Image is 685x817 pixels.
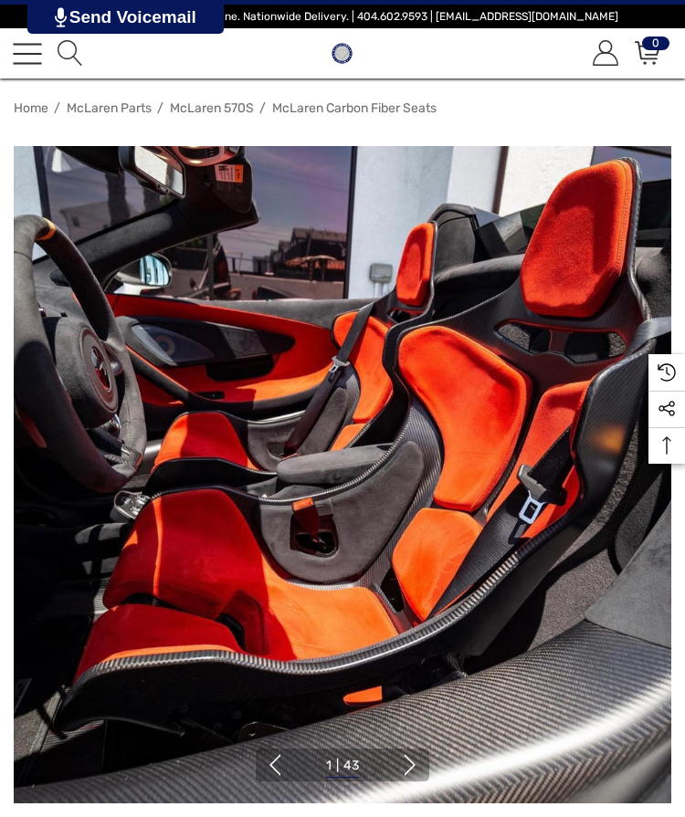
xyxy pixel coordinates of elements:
[327,38,357,68] img: Players Club | Cars For Sale
[343,758,359,773] span: 43
[635,40,660,66] svg: Review Your Cart
[67,100,152,116] a: McLaren Parts
[272,100,464,116] a: McLaren Carbon Fiber Seats
[326,758,332,773] span: 1
[14,146,671,803] img: McLaren Senna Seats
[170,100,254,116] a: McLaren 570S
[14,92,671,124] nav: Breadcrumb
[593,40,618,66] svg: Account
[642,37,669,50] span: 0
[13,39,42,68] a: Toggle menu
[67,10,618,23] span: Vehicle Marketplace. Shop Online. Nationwide Delivery. | 404.602.9593 | [EMAIL_ADDRESS][DOMAIN_NAME]
[58,40,83,66] svg: Search
[658,363,676,382] svg: Recently Viewed
[336,758,339,773] span: |
[13,52,42,54] span: Toggle menu
[632,41,660,66] a: Cart with 0 items
[272,100,437,116] span: McLaren Carbon Fiber Seats
[14,100,48,116] a: Home
[55,41,83,66] a: Search
[648,436,685,455] svg: Top
[399,754,421,776] button: Go to slide 2 of 43
[55,7,67,27] img: PjwhLS0gR2VuZXJhdG9yOiBHcmF2aXQuaW8gLS0+PHN2ZyB4bWxucz0iaHR0cDovL3d3dy53My5vcmcvMjAwMC9zdmciIHhtb...
[264,754,286,776] button: Go to slide 43 of 43
[658,400,676,418] svg: Social Media
[326,755,359,778] button: Go to slide 1 of 43, active
[590,41,618,66] a: Sign in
